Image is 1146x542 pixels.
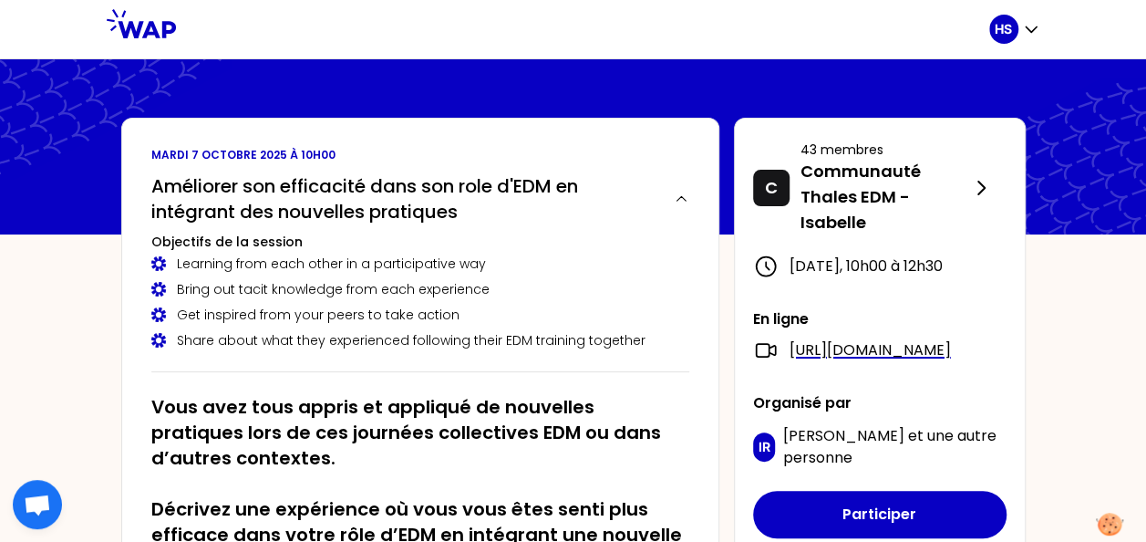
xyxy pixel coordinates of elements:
[753,254,1007,279] div: [DATE] , 10h00 à 12h30
[782,425,996,468] span: une autre personne
[782,425,903,446] span: [PERSON_NAME]
[151,255,689,273] div: Learning from each other in a participative way
[13,480,62,529] div: Ouvrir le chat
[989,15,1040,44] button: HS
[151,280,689,298] div: Bring out tacit knowledge from each experience
[151,331,689,349] div: Share about what they experienced following their EDM training together
[151,148,689,162] p: mardi 7 octobre 2025 à 10h00
[995,20,1012,38] p: HS
[151,173,659,224] h2: Améliorer son efficacité dans son role d'EDM en intégrant des nouvelles pratiques
[790,339,951,361] a: [URL][DOMAIN_NAME]
[782,425,1006,469] p: et
[753,392,1007,414] p: Organisé par
[151,306,689,324] div: Get inspired from your peers to take action
[753,491,1007,538] button: Participer
[765,175,778,201] p: C
[800,159,970,235] p: Communauté Thales EDM - Isabelle
[758,438,769,456] p: IR
[753,308,1007,330] p: En ligne
[800,141,970,159] p: 43 membres
[151,173,689,224] button: Améliorer son efficacité dans son role d'EDM en intégrant des nouvelles pratiques
[151,233,689,251] h3: Objectifs de la session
